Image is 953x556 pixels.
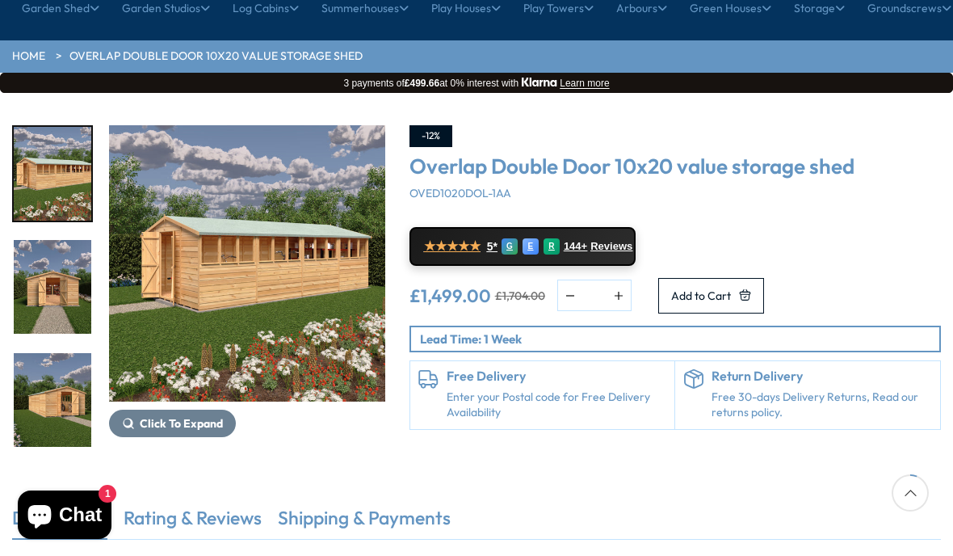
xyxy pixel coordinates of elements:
[712,390,932,421] p: Free 30-days Delivery Returns, Read our returns policy.
[424,238,481,254] span: ★★★★★
[564,240,587,253] span: 144+
[109,410,236,437] button: Click To Expand
[12,505,107,539] a: Description
[278,505,451,539] a: Shipping & Payments
[13,491,116,543] inbox-online-store-chat: Shopify online store chat
[409,186,511,200] span: OVED1020DOL-1AA
[447,369,667,384] h6: Free Delivery
[409,287,491,305] ins: £1,499.00
[409,125,452,147] div: -12%
[12,125,93,222] div: 1 / 22
[658,278,764,314] button: Add to Cart
[712,369,932,384] h6: Return Delivery
[12,48,45,65] a: HOME
[14,127,91,221] img: OVERLAPValueDDoorApex10x20_Windows_Garden_RHLIFE_200x200.jpg
[140,416,223,431] span: Click To Expand
[671,290,731,301] span: Add to Cart
[69,48,363,65] a: Overlap Double Door 10x20 value storage shed
[109,125,385,449] div: 1 / 22
[409,227,636,266] a: ★★★★★ 5* G E R 144+ Reviews
[14,353,91,447] img: OVERLAPValueDDoorApex10x20_Windows_Garden_LH_200x200.jpg
[447,390,667,421] a: Enter your Postal code for Free Delivery Availability
[109,125,385,402] img: Overlap Double Door 10x20 value storage shed
[523,238,539,255] div: E
[409,155,941,179] h3: Overlap Double Door 10x20 value storage shed
[12,352,93,449] div: 3 / 22
[544,238,560,255] div: R
[420,331,939,347] p: Lead Time: 1 Week
[12,238,93,335] div: 2 / 22
[502,238,518,255] div: G
[590,240,632,253] span: Reviews
[495,290,545,301] del: £1,704.00
[14,240,91,334] img: OVERLAPValueDDoorApex10x20_Windows_Garden_endlife_200x200.jpg
[124,505,262,539] a: Rating & Reviews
